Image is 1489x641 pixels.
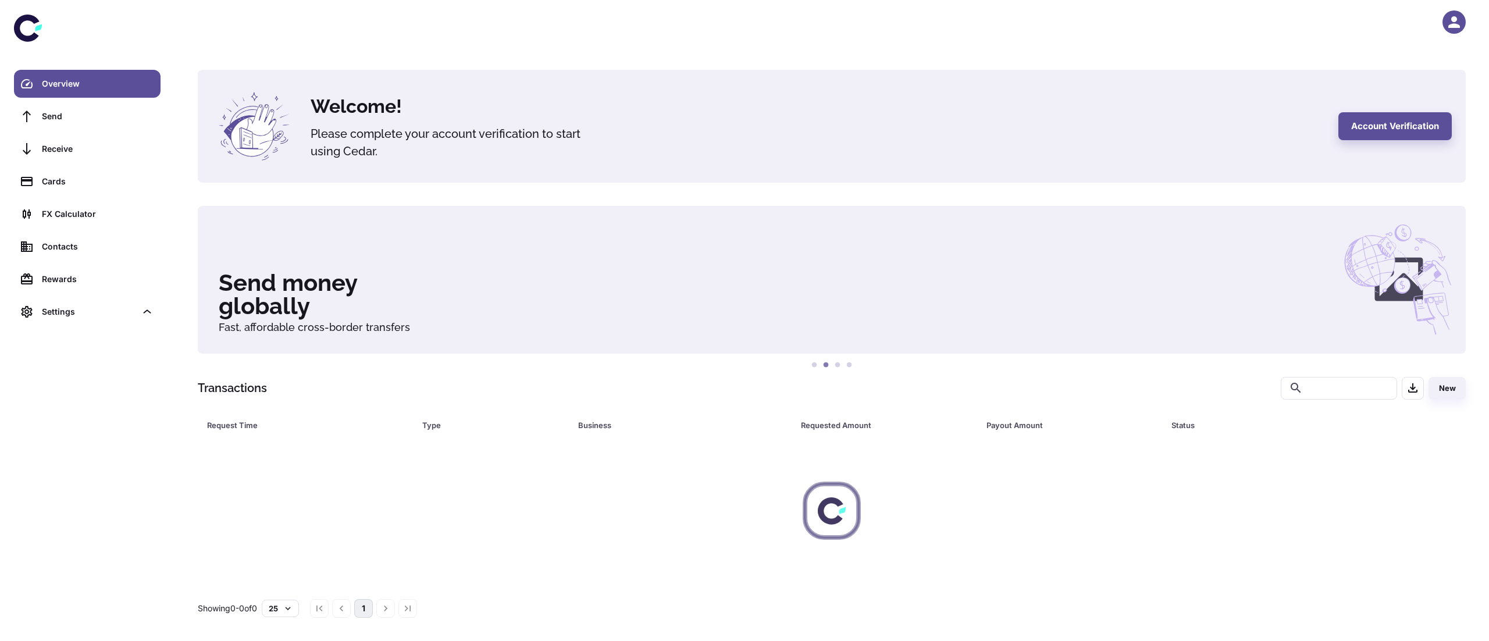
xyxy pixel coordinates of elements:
[42,240,154,253] div: Contacts
[422,417,564,433] span: Type
[1171,417,1402,433] div: Status
[801,417,957,433] div: Requested Amount
[42,77,154,90] div: Overview
[262,600,299,617] button: 25
[14,265,161,293] a: Rewards
[311,92,1324,120] h4: Welcome!
[42,143,154,155] div: Receive
[808,359,820,371] button: 1
[219,322,1445,333] h6: Fast, affordable cross-border transfers
[42,273,154,286] div: Rewards
[42,208,154,220] div: FX Calculator
[354,599,373,618] button: page 1
[986,417,1158,433] span: Payout Amount
[207,417,393,433] div: Request Time
[311,125,601,160] h5: Please complete your account verification to start using Cedar.
[422,417,549,433] div: Type
[198,602,257,615] p: Showing 0-0 of 0
[308,599,419,618] nav: pagination navigation
[207,417,408,433] span: Request Time
[843,359,855,371] button: 4
[14,168,161,195] a: Cards
[14,233,161,261] a: Contacts
[14,135,161,163] a: Receive
[219,271,1445,318] h3: Send money globally
[14,200,161,228] a: FX Calculator
[42,305,136,318] div: Settings
[14,70,161,98] a: Overview
[42,110,154,123] div: Send
[986,417,1143,433] div: Payout Amount
[14,102,161,130] a: Send
[14,298,161,326] div: Settings
[1429,377,1466,400] button: New
[832,359,843,371] button: 3
[1338,112,1452,140] button: Account Verification
[198,379,267,397] h1: Transactions
[801,417,973,433] span: Requested Amount
[820,359,832,371] button: 2
[42,175,154,188] div: Cards
[1171,417,1417,433] span: Status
